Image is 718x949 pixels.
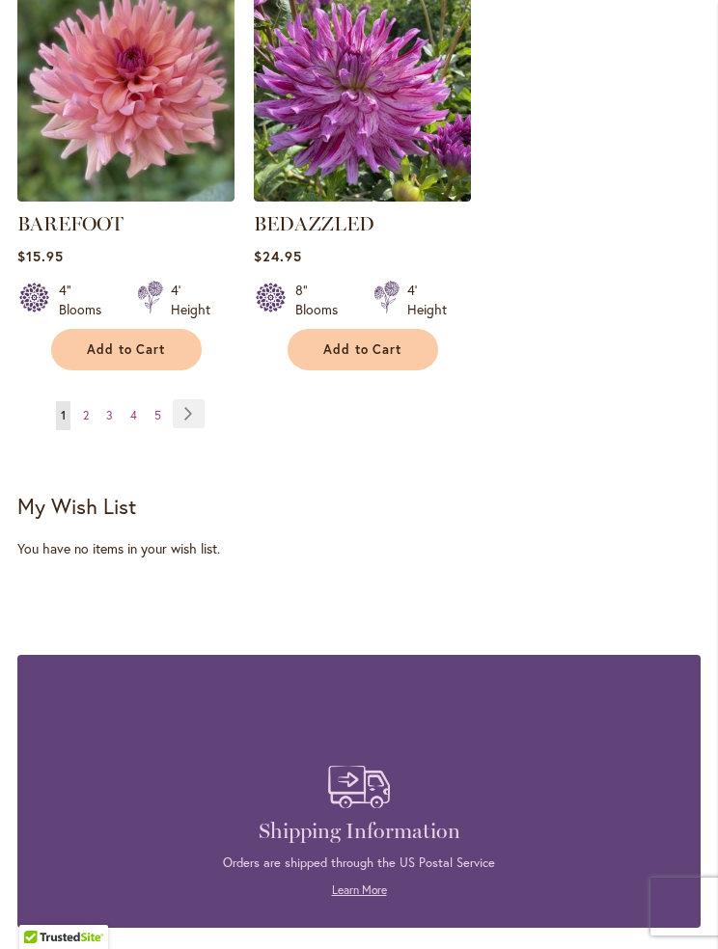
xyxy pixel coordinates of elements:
a: 2 [78,401,94,430]
button: Add to Cart [51,329,202,370]
div: 8" Blooms [295,281,350,319]
a: 4 [125,401,142,430]
iframe: Launch Accessibility Center [14,881,69,935]
div: 4" Blooms [59,281,114,319]
a: Bedazzled [254,187,471,205]
p: Orders are shipped through the US Postal Service [46,854,672,872]
h4: Shipping Information [46,818,672,845]
div: You have no items in your wish list. [17,539,701,558]
a: 5 [150,401,166,430]
a: Learn More [332,882,387,897]
span: Add to Cart [323,341,402,358]
button: Add to Cart [288,329,438,370]
a: 3 [101,401,118,430]
span: 1 [61,408,66,422]
div: 4' Height [407,281,447,319]
div: 4' Height [171,281,210,319]
span: 4 [130,408,137,422]
span: $24.95 [254,247,302,265]
a: BAREFOOT [17,212,124,235]
a: BAREFOOT [17,187,235,205]
span: Add to Cart [87,341,166,358]
strong: My Wish List [17,492,136,520]
span: 2 [83,408,89,422]
span: $15.95 [17,247,64,265]
a: BEDAZZLED [254,212,374,235]
span: 3 [106,408,113,422]
span: 5 [154,408,161,422]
